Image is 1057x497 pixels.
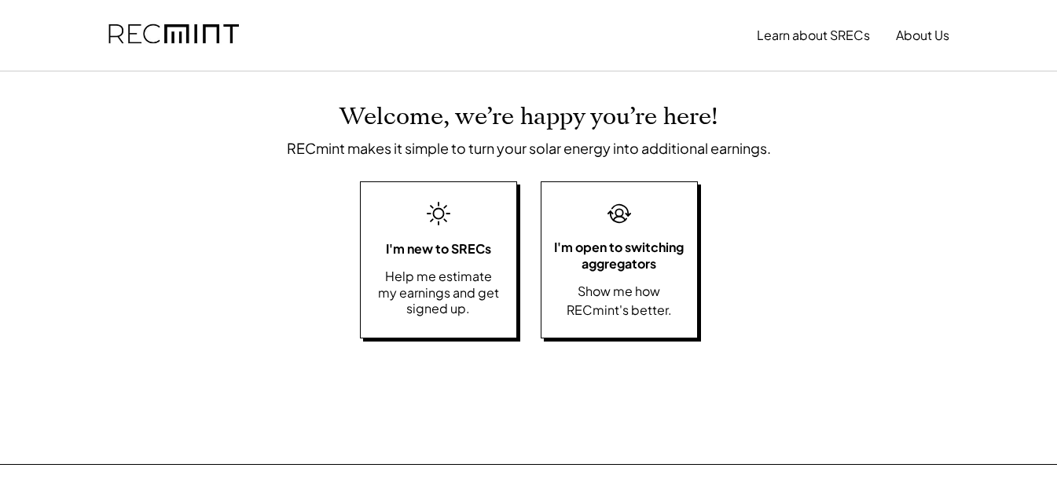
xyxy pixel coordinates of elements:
[549,282,689,320] div: Show me how RECmint's better.
[757,20,870,51] button: Learn about SRECs
[549,239,689,272] div: I'm open to switching aggregators
[108,9,239,62] img: recmint-logotype%403x.png
[287,139,771,157] div: RECmint makes it simple to turn your solar energy into additional earnings.
[339,103,718,131] div: Welcome, we’re happy you’re here!
[386,239,491,258] div: I'm new to SRECs
[376,269,501,317] div: Help me estimate my earnings and get signed up.
[896,20,949,51] button: About Us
